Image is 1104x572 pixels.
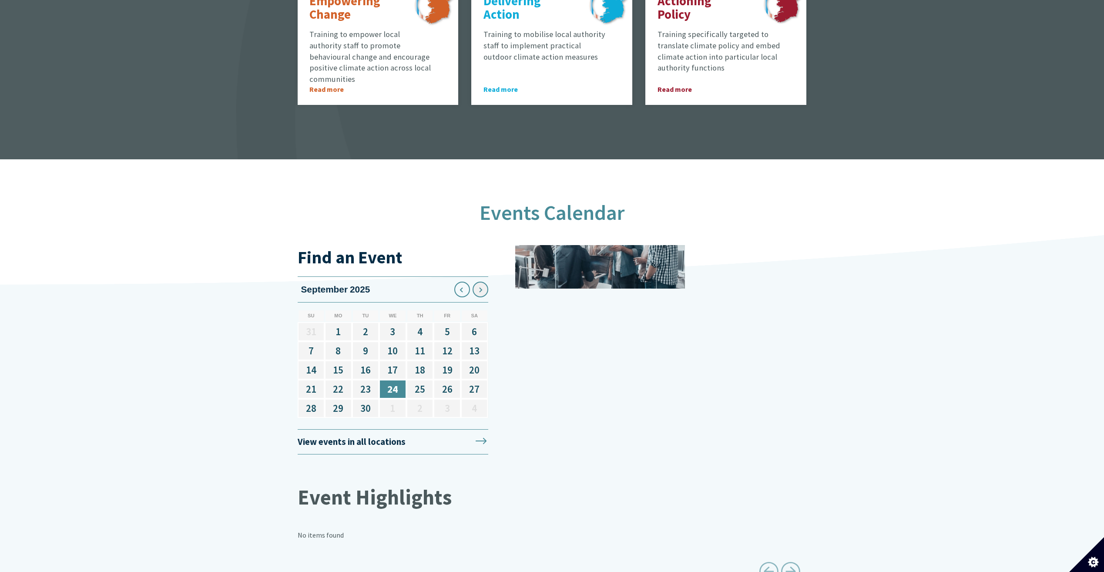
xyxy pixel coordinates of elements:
div: Tu [353,310,379,321]
div: We [380,310,406,321]
a: 10 [379,341,406,360]
a: 3 [379,322,406,341]
div: Su [299,310,324,321]
a: 6 [461,322,488,341]
h2: Events Calendar [298,201,807,224]
div: Mo [325,310,351,321]
a: 12 [433,341,461,360]
a: 25 [406,380,434,399]
a: 31 [298,322,325,341]
span: Read more [483,84,532,94]
a: 22 [325,380,352,399]
a: 2 [406,399,434,418]
a: 21 [298,380,325,399]
p: Training to empower local authority staff to promote behavioural change and encourage positive cl... [309,29,433,85]
a: 14 [298,360,325,380]
a: 27 [461,380,488,399]
p: Training specifically targeted to translate climate policy and embed climate action into particul... [658,29,781,74]
a: 20 [461,360,488,380]
a: 3 [433,399,461,418]
a: 13 [461,341,488,360]
a: 23 [352,380,379,399]
div: Fr [434,310,460,321]
a: 30 [352,399,379,418]
a: 5 [433,322,461,341]
a: 11 [406,341,434,360]
a: 17 [379,360,406,380]
p: Training to mobilise local authority staff to implement practical outdoor climate action measures [483,29,607,62]
a: 26 [433,380,461,399]
a: 1 [325,322,352,341]
h2: Event Highlights [298,486,807,509]
a: 4 [461,399,488,418]
a: 18 [406,360,434,380]
a: 29 [325,399,352,418]
a: 7 [298,341,325,360]
a: 2 [352,322,379,341]
a: 9 [352,341,379,360]
a: 28 [298,399,325,418]
h3: Find an Event [298,245,502,269]
p: No items found [298,530,807,541]
a: 24 [379,380,406,399]
a: 15 [325,360,352,380]
span: Read more [658,84,706,94]
a: 16 [352,360,379,380]
span: Read more [309,84,358,94]
a: 19 [433,360,461,380]
div: September [298,282,374,297]
a: View events in all locations [298,429,488,455]
a: 1 [379,399,406,418]
a: 8 [325,341,352,360]
div: Th [407,310,433,321]
i: 2025 [350,283,370,296]
a: 4 [406,322,434,341]
button: Set cookie preferences [1069,537,1104,572]
div: Sa [462,310,487,321]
